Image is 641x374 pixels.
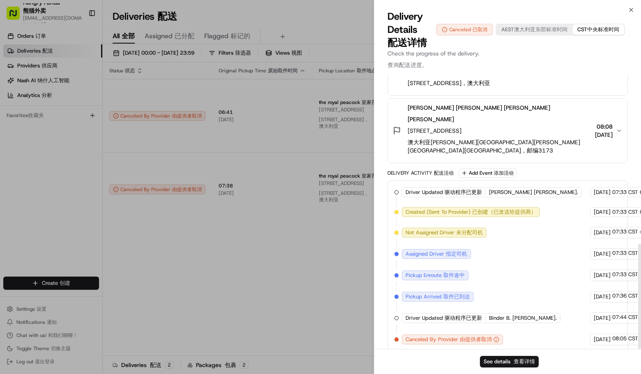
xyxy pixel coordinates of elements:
[587,26,619,33] span: 中央标准时间
[408,79,490,87] span: [STREET_ADDRESS]，澳大利亚
[8,33,150,46] p: Welcome 👋
[387,36,427,49] span: 配送详情
[406,229,483,236] span: Not Assigned Driver
[387,61,428,69] span: 查询配送进度。
[406,293,470,300] span: Pickup Arrived
[73,127,92,134] span: 8月19日
[27,150,30,156] span: •
[17,78,32,93] img: 1753817452368-0c19585d-7be3-40d9-9a41-2dc781b3d1eb
[406,314,482,322] span: Driver Updated
[456,229,483,236] span: 未分配司机
[8,78,23,93] img: 1736555255976-a54dd68f-1ca7-489b-9aae-adbdc363a1c4
[514,358,535,365] span: 查看详情
[406,336,492,343] span: Canceled By Provider
[58,203,99,210] a: Powered byPylon
[473,26,487,33] span: 已取消
[406,208,536,216] span: Created (Sent To Provider)
[408,104,550,127] span: [PERSON_NAME] [PERSON_NAME] [PERSON_NAME]
[127,105,150,115] button: See all
[489,189,578,196] span: [PERSON_NAME]
[594,272,611,279] span: [DATE]
[534,189,578,196] span: [PERSON_NAME].
[443,293,470,300] span: 取件已到达
[436,24,493,35] div: Canceled
[406,272,465,279] span: Pickup Enroute
[480,356,539,367] button: See details 查看详情
[594,336,611,343] span: [DATE]
[388,99,627,163] button: [PERSON_NAME] [PERSON_NAME] [PERSON_NAME][PERSON_NAME][STREET_ADDRESS]澳大利亚[PERSON_NAME][GEOGRAPHI...
[595,131,613,139] span: [DATE]
[68,127,71,134] span: •
[37,78,135,87] div: Start new chat
[594,189,611,196] span: [DATE]
[594,208,611,216] span: [DATE]
[25,127,67,134] span: [PERSON_NAME]
[21,53,136,62] input: Clear
[78,184,132,192] span: API Documentation
[460,336,492,343] span: 由提供者取消
[445,189,482,196] span: 驱动程序已更新
[408,115,454,123] span: [PERSON_NAME]
[387,170,454,176] div: Delivery Activity
[489,314,557,322] span: Binder B.
[408,67,550,90] span: [STREET_ADDRESS]
[472,208,536,215] span: 已创建（已发送给提供商）
[445,314,482,321] span: 驱动程序已更新
[514,26,567,33] span: 澳大利亚东部标准时间
[8,185,15,191] div: 📗
[8,120,21,133] img: Bea Lacdao
[594,250,611,258] span: [DATE]
[595,122,613,131] span: 08:08
[408,127,592,158] span: [STREET_ADDRESS]
[16,128,23,134] img: 1736555255976-a54dd68f-1ca7-489b-9aae-adbdc363a1c4
[82,204,99,210] span: Pylon
[443,272,465,279] span: 取件途中
[406,189,482,196] span: Driver Updated
[494,170,514,176] span: 添加活动
[140,81,150,91] button: Start new chat
[446,250,467,257] span: 指定司机
[8,8,25,25] img: Nash
[406,250,467,258] span: Assigned Driver
[66,180,135,195] a: 💻API Documentation
[69,185,76,191] div: 💻
[594,293,611,300] span: [DATE]
[387,49,628,72] p: Check the progress of the delivery.
[496,24,572,35] button: AEST
[572,24,624,35] button: CST
[434,170,454,176] span: 配送活动
[37,87,113,93] div: We're available if you need us!
[512,314,557,321] span: [PERSON_NAME].
[594,314,611,322] span: [DATE]
[8,107,55,113] div: Past conversations
[594,229,611,236] span: [DATE]
[459,168,516,178] button: Add Event 添加活动
[408,139,580,154] span: 澳大利亚[PERSON_NAME][GEOGRAPHIC_DATA][PERSON_NAME][GEOGRAPHIC_DATA][GEOGRAPHIC_DATA]，邮编3173
[436,24,493,35] button: Canceled 已取消
[387,10,436,49] span: Delivery Details
[16,184,63,192] span: Knowledge Base
[5,180,66,195] a: 📗Knowledge Base
[32,150,51,156] span: 8月15日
